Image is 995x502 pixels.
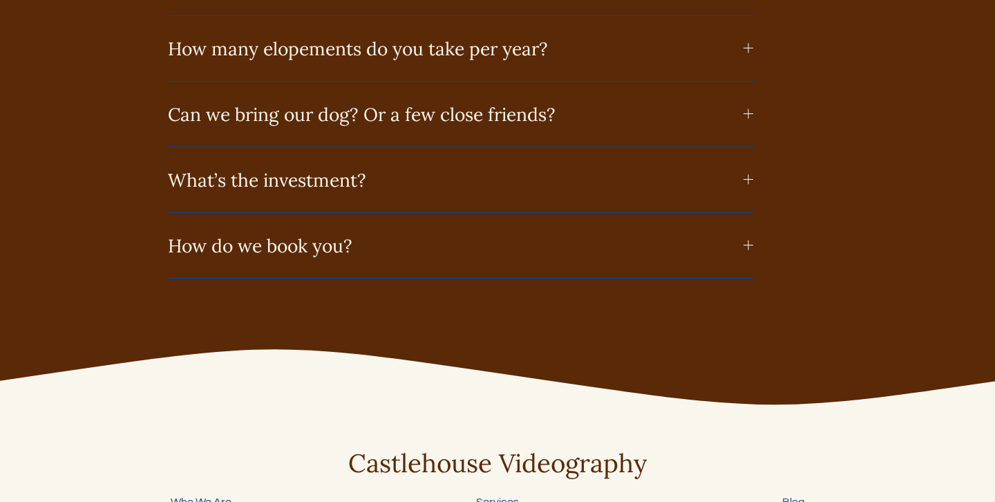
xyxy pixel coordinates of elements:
[168,82,753,147] button: Can we bring our dog? Or a few close friends?
[57,449,938,478] h3: Castlehouse Videography
[168,37,743,60] span: How many elopements do you take per year?
[168,102,743,126] span: Can we bring our dog? Or a few close friends?
[168,16,753,81] button: How many elopements do you take per year?
[168,234,743,257] span: How do we book you?
[168,213,753,278] button: How do we book you?
[168,147,753,212] button: What’s the investment?
[168,168,743,192] span: What’s the investment?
